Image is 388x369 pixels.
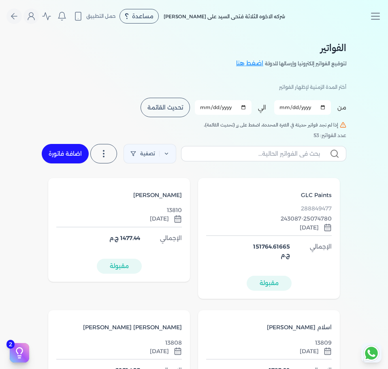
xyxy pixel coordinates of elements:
button: حمل التطبيق [71,9,118,23]
a: اضغط هنا [236,59,265,68]
span: تحديث القائمة [147,105,183,110]
span: الإجمالي [140,234,182,242]
span: حمل التطبيق [86,13,116,20]
span: 2 [6,340,15,349]
span: مساعدة [132,13,153,19]
input: بحث في الفواتير الحالية... [188,150,320,158]
span: اسلام [PERSON_NAME] [267,323,332,332]
div: 13810 [56,206,182,215]
p: أختر المدة الزمنية لإظهار الفواتير [279,82,346,92]
div: [DATE] [206,347,332,356]
span: إذا لم تجد فواتير حديثة في الفترة المحددة، اضغط على زر (تحديث القائمة). [204,121,338,129]
span: 1477.44 ج.م [98,234,140,242]
div: [DATE] [56,215,182,223]
button: Toggle navigation [369,10,388,22]
div: 13809 [206,339,332,347]
label: من [337,103,346,112]
span: GLC Paints [301,191,332,200]
label: الي [258,103,266,112]
div: 243087-25074780 [206,215,332,223]
a: اضافة فاتورة [42,144,89,163]
span: 151764.61665 ج.م [248,242,290,260]
div: [DATE] [56,347,182,356]
span: شركه الاخوه الثلاثة فتحى السيد على [PERSON_NAME] [164,13,285,19]
div: [DATE] [206,223,332,232]
a: تصفية [124,144,176,163]
div: 13808 [56,339,182,347]
span: [PERSON_NAME] [133,191,182,200]
p: لتوقيع الفواتير إلكترونيا وإرسالها للدولة [265,58,346,69]
span: [PERSON_NAME] [PERSON_NAME] [83,323,182,332]
span: مقبولة [247,276,292,291]
h2: الفواتير [42,41,346,55]
span: مقبولة [97,259,142,274]
button: تحديث القائمة [141,98,190,117]
div: عدد الفواتير: 53 [42,132,346,139]
span: الإجمالي [290,242,332,260]
div: مساعدة [119,9,159,24]
button: 2 [10,343,29,363]
span: 288849477 [265,204,332,213]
